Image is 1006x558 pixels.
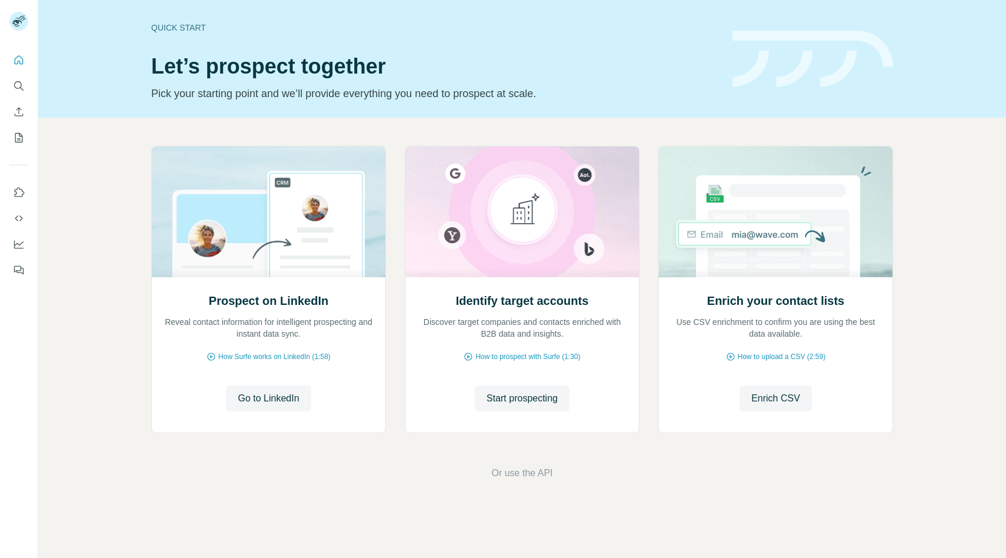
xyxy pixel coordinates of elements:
[475,351,580,362] span: How to prospect with Surfe (1:30)
[751,391,800,406] span: Enrich CSV
[707,293,844,309] h2: Enrich your contact lists
[9,127,28,148] button: My lists
[658,147,893,277] img: Enrich your contact lists
[405,147,639,277] img: Identify target accounts
[732,31,893,88] img: banner
[9,260,28,281] button: Feedback
[151,147,386,277] img: Prospect on LinkedIn
[9,234,28,255] button: Dashboard
[475,386,569,411] button: Start prospecting
[9,49,28,71] button: Quick start
[164,316,374,340] p: Reveal contact information for intelligent prospecting and instant data sync.
[738,351,825,362] span: How to upload a CSV (2:59)
[491,466,552,480] button: Or use the API
[9,182,28,203] button: Use Surfe on LinkedIn
[671,316,881,340] p: Use CSV enrichment to confirm you are using the best data available.
[151,55,718,78] h1: Let’s prospect together
[226,386,311,411] button: Go to LinkedIn
[739,386,812,411] button: Enrich CSV
[9,75,28,97] button: Search
[9,208,28,229] button: Use Surfe API
[456,293,589,309] h2: Identify target accounts
[209,293,328,309] h2: Prospect on LinkedIn
[151,22,718,34] div: Quick start
[218,351,331,362] span: How Surfe works on LinkedIn (1:58)
[487,391,558,406] span: Start prospecting
[238,391,299,406] span: Go to LinkedIn
[417,316,627,340] p: Discover target companies and contacts enriched with B2B data and insights.
[9,101,28,122] button: Enrich CSV
[151,85,718,102] p: Pick your starting point and we’ll provide everything you need to prospect at scale.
